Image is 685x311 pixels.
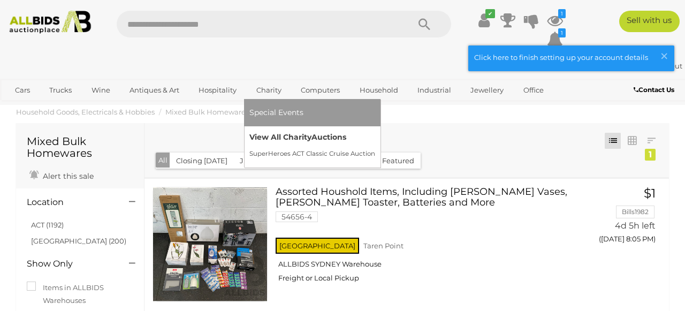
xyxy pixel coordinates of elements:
[5,11,95,34] img: Allbids.com.au
[659,45,669,66] span: ×
[8,99,44,117] a: Sports
[619,11,680,32] a: Sell with us
[49,99,139,117] a: [GEOGRAPHIC_DATA]
[27,167,96,183] a: Alert this sale
[516,81,551,99] a: Office
[192,81,243,99] a: Hospitality
[8,81,37,99] a: Cars
[123,81,186,99] a: Antiques & Art
[410,81,458,99] a: Industrial
[398,11,451,37] button: Search
[476,11,492,30] a: ✔
[463,81,511,99] a: Jewellery
[165,108,249,116] a: Mixed Bulk Homewares
[31,237,126,245] a: [GEOGRAPHIC_DATA] (200)
[27,282,133,307] label: Items in ALLBIDS Warehouses
[233,153,284,169] button: Just Listed
[27,198,113,207] h4: Location
[27,259,113,269] h4: Show Only
[558,28,566,37] i: 1
[40,171,94,181] span: Alert this sale
[547,30,563,49] a: 1
[294,81,347,99] a: Computers
[353,81,405,99] a: Household
[644,186,656,201] span: $1
[16,108,155,116] a: Household Goods, Electricals & Hobbies
[42,81,79,99] a: Trucks
[170,153,234,169] button: Closing [DATE]
[27,135,133,159] h1: Mixed Bulk Homewares
[156,153,170,168] button: All
[249,81,288,99] a: Charity
[376,153,421,169] button: Featured
[547,11,563,30] a: 1
[85,81,117,99] a: Wine
[485,9,495,18] i: ✔
[284,187,574,291] a: Assorted Houshold Items, Including [PERSON_NAME] Vases, [PERSON_NAME] Toaster, Batteries and More...
[31,221,64,229] a: ACT (1192)
[645,149,656,161] div: 1
[634,84,677,96] a: Contact Us
[558,9,566,18] i: 1
[590,187,658,249] a: $1 Bills1982 4d 5h left ([DATE] 8:05 PM)
[634,86,674,94] b: Contact Us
